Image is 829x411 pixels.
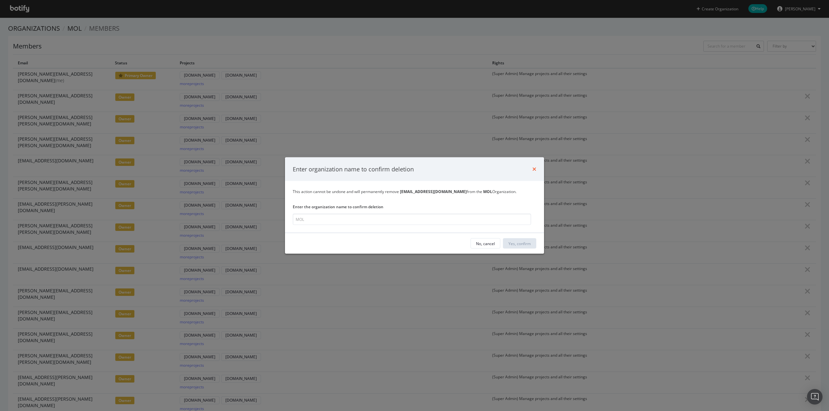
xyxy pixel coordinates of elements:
[293,214,531,225] input: MOL
[400,189,467,194] b: [EMAIL_ADDRESS][DOMAIN_NAME]
[483,189,492,194] b: MOL
[807,389,823,405] div: Open Intercom Messenger
[293,189,536,194] div: This action cannot be undone and will permanently remove from the Organization.
[293,165,414,173] div: Enter organization name to confirm deletion
[503,238,536,249] button: Yes, confirm
[532,165,536,173] div: times
[285,157,544,254] div: modal
[476,241,495,246] div: No, cancel
[293,204,531,210] label: Enter the organization name to confirm deletion
[471,238,500,249] button: No, cancel
[508,241,531,246] div: Yes, confirm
